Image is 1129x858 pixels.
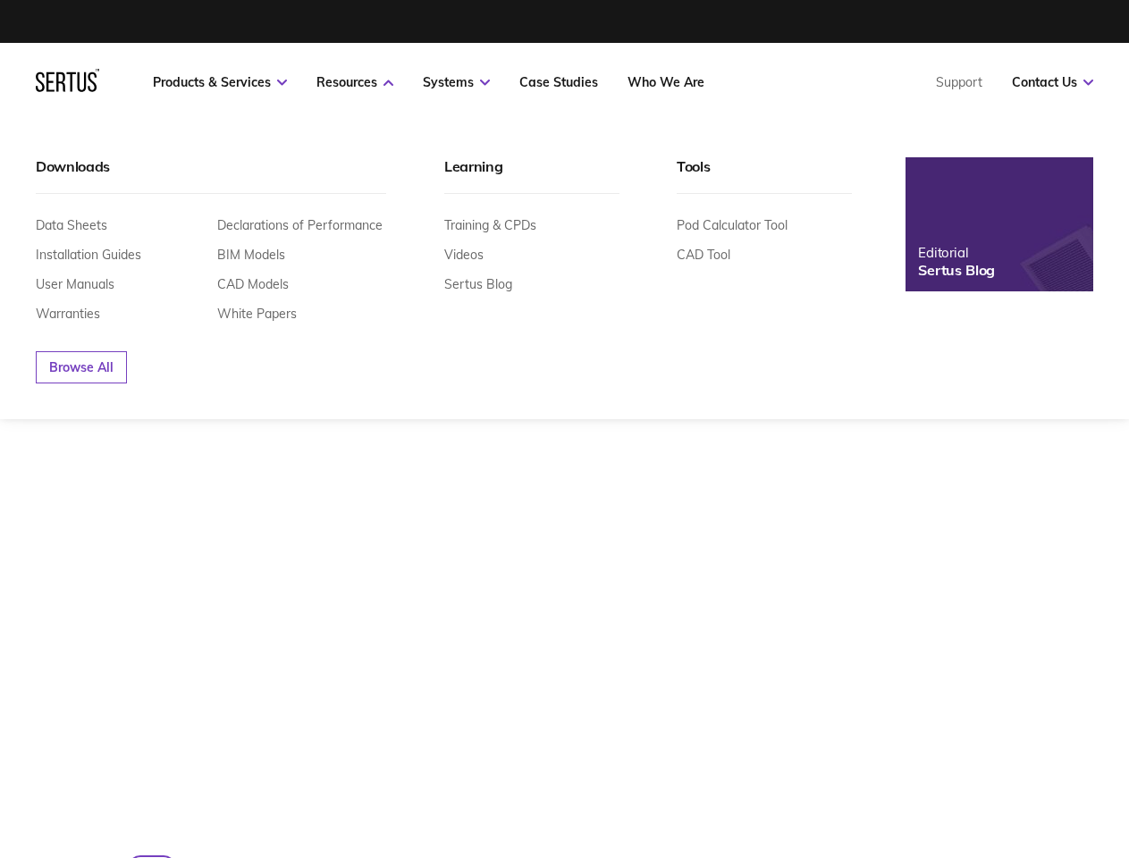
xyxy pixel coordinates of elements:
a: Products & Services [153,74,287,90]
div: Tools [677,157,852,194]
a: Support [936,74,982,90]
div: Editorial [918,244,995,261]
a: Systems [423,74,490,90]
div: Sertus Blog [918,261,995,279]
a: Installation Guides [36,247,141,263]
a: Declarations of Performance [217,217,383,233]
a: BIM Models [217,247,285,263]
a: Resources [316,74,393,90]
div: Learning [444,157,619,194]
a: User Manuals [36,276,114,292]
div: Downloads [36,157,386,194]
a: EditorialSertus Blog [906,157,1093,291]
a: Sertus Blog [444,276,512,292]
a: Data Sheets [36,217,107,233]
a: Case Studies [519,74,598,90]
a: Pod Calculator Tool [677,217,788,233]
iframe: Chat Widget [807,651,1129,858]
a: White Papers [217,306,297,322]
a: Warranties [36,306,100,322]
a: Browse All [36,351,127,383]
a: Training & CPDs [444,217,536,233]
a: Videos [444,247,484,263]
a: Who We Are [628,74,704,90]
a: CAD Models [217,276,289,292]
a: CAD Tool [677,247,730,263]
a: Contact Us [1012,74,1093,90]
